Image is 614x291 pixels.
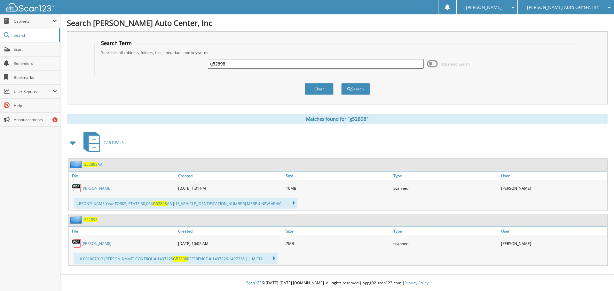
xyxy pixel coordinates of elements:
[83,162,98,167] span: G52898
[14,61,57,66] span: Reminders
[72,239,82,248] img: PDF.png
[392,237,500,250] div: scanned
[392,182,500,195] div: scanned
[6,3,54,11] img: scan123-logo-white.svg
[83,217,98,222] a: G52898
[14,19,52,24] span: Cabinets
[527,5,599,9] span: [PERSON_NAME] Auto Center, Inc
[72,183,82,193] img: PDF.png
[74,198,297,209] div: ...RSON'S NAME Year FORKS, STATE 30,064 AA [US_VEHICLE_IDENTIFICATION_NUMBER] MSRP 4 NEW VEHIC...
[392,172,500,180] a: Type
[70,160,83,168] img: folder2.png
[500,227,607,235] a: User
[177,172,284,180] a: Created
[69,172,177,180] a: File
[405,280,429,286] a: Privacy Policy
[153,201,167,206] span: G52898
[67,114,608,124] div: Matches found for "g52898"
[82,186,112,191] a: [PERSON_NAME]
[284,227,392,235] a: Size
[500,237,607,250] div: [PERSON_NAME]
[14,33,56,38] span: Search
[500,182,607,195] div: [PERSON_NAME]
[284,237,392,250] div: 7MB
[305,83,334,95] button: Clear
[60,275,614,291] div: © [DATE]-[DATE] [DOMAIN_NAME]. All rights reserved | appg02-scan123-com |
[284,172,392,180] a: Size
[104,140,124,145] span: CAR DEALS
[14,47,57,52] span: Scan
[69,227,177,235] a: File
[74,253,278,264] div: ... 0 001007013 [PERSON_NAME] CONTROL # 1497226 REFERENCE # 1497226 1497226 | | MICH...
[14,117,57,122] span: Announcements
[441,62,470,66] span: Advanced Search
[177,182,284,195] div: [DATE] 1:31 PM
[67,18,608,28] h1: Search [PERSON_NAME] Auto Center, Inc
[98,40,135,47] legend: Search Term
[82,241,112,246] a: [PERSON_NAME]
[246,280,262,286] span: Scan123
[392,227,500,235] a: Type
[341,83,370,95] button: Search
[177,227,284,235] a: Created
[80,130,124,155] a: CAR DEALS
[70,216,83,224] img: folder2.png
[173,256,187,262] span: G52898
[177,237,284,250] div: [DATE] 10:02 AM
[83,162,103,167] a: G52898AA
[14,75,57,80] span: Bookmarks
[14,89,52,94] span: User Reports
[466,5,502,9] span: [PERSON_NAME]
[14,103,57,108] span: Help
[98,50,577,55] div: Searches all cabinets, folders, files, metadata, and keywords
[500,172,607,180] a: User
[284,182,392,195] div: 10MB
[52,117,58,122] div: 6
